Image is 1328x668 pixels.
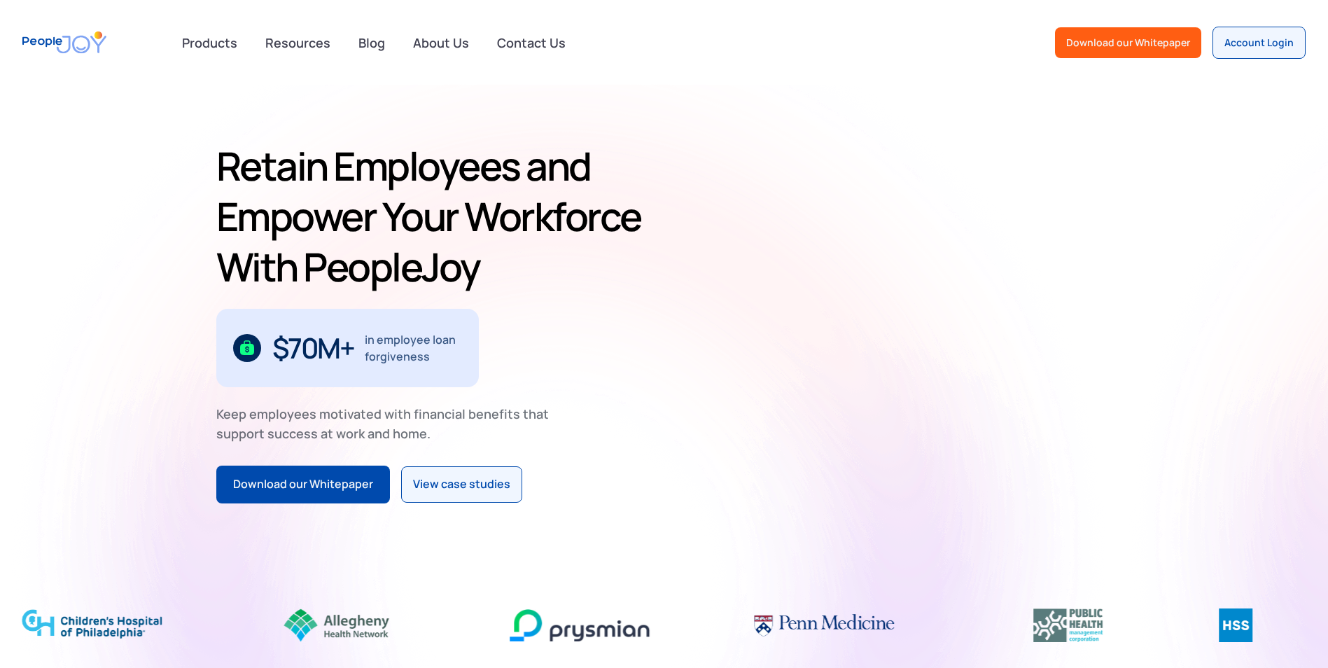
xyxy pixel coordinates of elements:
[216,404,561,443] div: Keep employees motivated with financial benefits that support success at work and home.
[401,466,522,503] a: View case studies
[216,141,659,292] h1: Retain Employees and Empower Your Workforce With PeopleJoy
[365,331,462,365] div: in employee loan forgiveness
[216,309,479,387] div: 1 / 3
[257,27,339,58] a: Resources
[413,475,510,494] div: View case studies
[405,27,477,58] a: About Us
[272,337,354,359] div: $70M+
[489,27,574,58] a: Contact Us
[1055,27,1201,58] a: Download our Whitepaper
[1224,36,1294,50] div: Account Login
[1066,36,1190,50] div: Download our Whitepaper
[216,466,390,503] a: Download our Whitepaper
[1212,27,1306,59] a: Account Login
[350,27,393,58] a: Blog
[174,29,246,57] div: Products
[233,475,373,494] div: Download our Whitepaper
[22,22,106,62] a: home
